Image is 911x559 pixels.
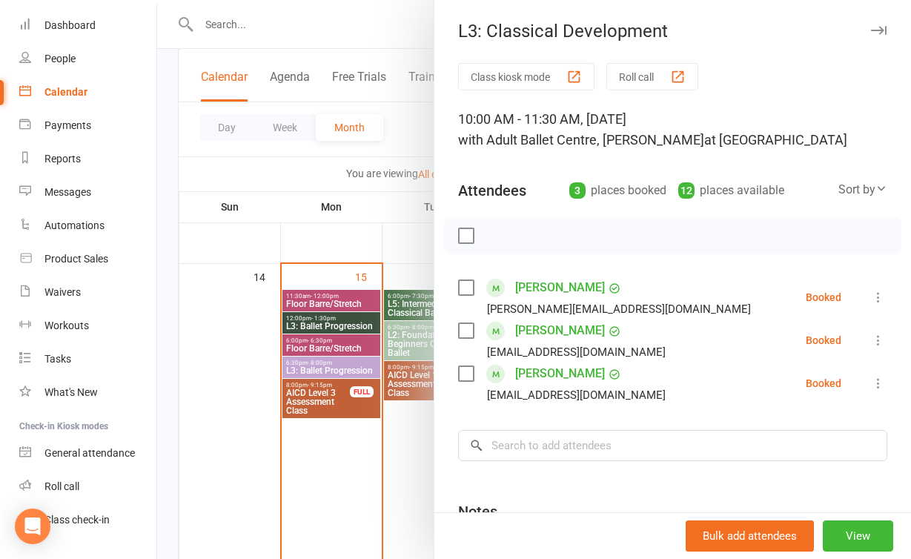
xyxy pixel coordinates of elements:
div: [PERSON_NAME][EMAIL_ADDRESS][DOMAIN_NAME] [487,300,751,319]
div: Workouts [44,320,89,331]
div: Reports [44,153,81,165]
div: 3 [569,182,586,199]
a: Payments [19,109,156,142]
div: Automations [44,219,105,231]
a: [PERSON_NAME] [515,362,605,386]
div: Open Intercom Messenger [15,509,50,544]
div: Booked [806,378,841,388]
div: Attendees [458,180,526,201]
div: Product Sales [44,253,108,265]
div: Payments [44,119,91,131]
a: Tasks [19,343,156,376]
a: Calendar [19,76,156,109]
div: Tasks [44,353,71,365]
a: People [19,42,156,76]
input: Search to add attendees [458,430,887,461]
div: Sort by [838,180,887,199]
a: Class kiosk mode [19,503,156,537]
div: [EMAIL_ADDRESS][DOMAIN_NAME] [487,386,666,405]
div: What's New [44,386,98,398]
a: Automations [19,209,156,242]
div: 12 [678,182,695,199]
div: People [44,53,76,64]
a: [PERSON_NAME] [515,319,605,343]
div: L3: Classical Development [434,21,911,42]
button: Class kiosk mode [458,63,594,90]
div: General attendance [44,447,135,459]
button: Bulk add attendees [686,520,814,552]
button: View [823,520,893,552]
div: Class check-in [44,514,110,526]
a: Messages [19,176,156,209]
a: Workouts [19,309,156,343]
a: General attendance kiosk mode [19,437,156,470]
a: Reports [19,142,156,176]
div: Booked [806,335,841,345]
a: Product Sales [19,242,156,276]
div: Roll call [44,480,79,492]
a: Roll call [19,470,156,503]
a: What's New [19,376,156,409]
div: places booked [569,180,666,201]
button: Roll call [606,63,698,90]
span: at [GEOGRAPHIC_DATA] [704,132,847,148]
div: places available [678,180,784,201]
a: Dashboard [19,9,156,42]
div: 10:00 AM - 11:30 AM, [DATE] [458,109,887,150]
div: Messages [44,186,91,198]
div: Calendar [44,86,87,98]
a: Waivers [19,276,156,309]
div: Notes [458,501,497,522]
span: with Adult Ballet Centre, [PERSON_NAME] [458,132,704,148]
div: [EMAIL_ADDRESS][DOMAIN_NAME] [487,343,666,362]
div: Booked [806,292,841,302]
a: [PERSON_NAME] [515,276,605,300]
div: Dashboard [44,19,96,31]
div: Waivers [44,286,81,298]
